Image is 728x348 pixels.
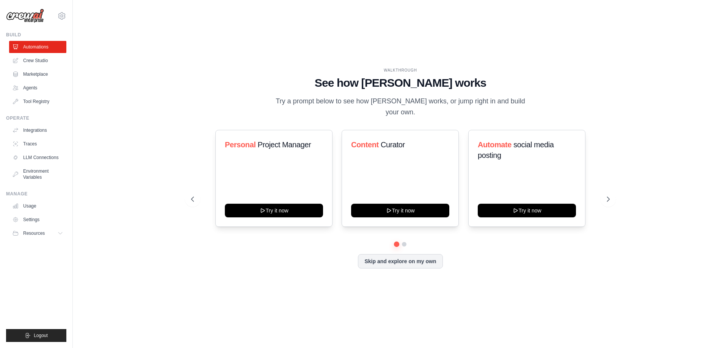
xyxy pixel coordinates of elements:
a: Agents [9,82,66,94]
a: LLM Connections [9,151,66,164]
button: Try it now [351,204,449,217]
span: Resources [23,230,45,236]
a: Traces [9,138,66,150]
a: Automations [9,41,66,53]
div: WALKTHROUGH [191,67,610,73]
button: Resources [9,227,66,239]
span: Curator [381,140,405,149]
span: Content [351,140,379,149]
a: Usage [9,200,66,212]
span: social media posting [478,140,554,159]
p: Try a prompt below to see how [PERSON_NAME] works, or jump right in and build your own. [273,96,528,118]
div: Operate [6,115,66,121]
span: Project Manager [257,140,311,149]
div: Build [6,32,66,38]
a: Marketplace [9,68,66,80]
button: Logout [6,329,66,342]
a: Settings [9,214,66,226]
span: Logout [34,332,48,339]
a: Crew Studio [9,55,66,67]
a: Integrations [9,124,66,136]
button: Try it now [225,204,323,217]
span: Automate [478,140,511,149]
span: Personal [225,140,256,149]
h1: See how [PERSON_NAME] works [191,76,610,90]
a: Environment Variables [9,165,66,183]
a: Tool Registry [9,95,66,108]
button: Try it now [478,204,576,217]
button: Skip and explore on my own [358,254,442,268]
img: Logo [6,9,44,23]
div: Manage [6,191,66,197]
